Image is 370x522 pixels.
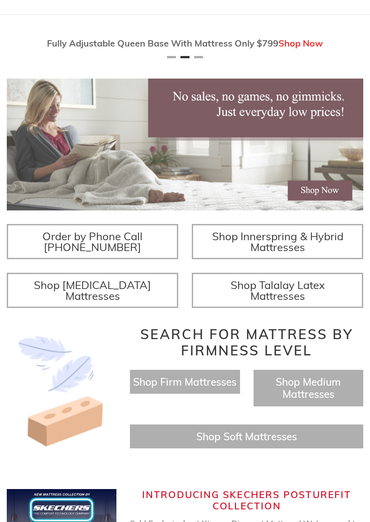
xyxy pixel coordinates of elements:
[231,278,325,303] span: Shop Talalay Latex Mattresses
[140,326,353,359] span: Search for Mattress by Firmness Level
[42,229,143,254] span: Order by Phone Call [PHONE_NUMBER]
[47,37,278,49] span: Fully Adjustable Queen Base With Mattress Only $799
[180,56,190,58] button: Page 2
[7,273,178,308] a: Shop [MEDICAL_DATA] Mattresses
[34,278,151,303] span: Shop [MEDICAL_DATA] Mattresses
[192,273,363,308] a: Shop Talalay Latex Mattresses
[278,37,323,49] span: Shop Now
[167,56,176,58] button: Page 1
[276,375,341,401] a: Shop Medium Mattresses
[133,375,236,388] a: Shop Firm Mattresses
[7,79,363,210] img: herobannermay2022-1652879215306_1200x.jpg
[7,326,116,457] img: Image-of-brick- and-feather-representing-firm-and-soft-feel
[212,229,343,254] span: Shop Innerspring & Hybrid Mattresses
[196,430,297,443] a: Shop Soft Mattresses
[142,489,351,512] span: Introducing Skechers Posturefit Collection
[7,224,178,259] a: Order by Phone Call [PHONE_NUMBER]
[194,56,203,58] button: Page 3
[192,224,363,259] a: Shop Innerspring & Hybrid Mattresses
